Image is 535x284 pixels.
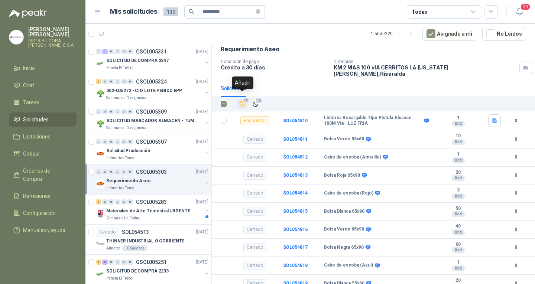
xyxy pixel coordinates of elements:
[9,147,77,161] a: Cotizar
[9,164,77,186] a: Órdenes de Compra
[102,169,108,174] div: 0
[334,59,516,64] p: Dirección
[106,95,153,101] p: Salamanca Oleaginosas SAS
[237,99,247,109] button: Añadir
[121,49,127,54] div: 0
[108,49,114,54] div: 0
[505,172,526,179] b: 0
[121,259,127,265] div: 0
[422,27,476,41] button: Asignado a mi
[324,115,422,127] b: Linterna Recargable Tipo Pistola Alcance 100M Vta - LUZ FRIA
[452,121,465,127] div: Und
[505,136,526,143] b: 0
[102,79,108,84] div: 0
[127,79,133,84] div: 0
[121,109,127,114] div: 0
[96,107,210,131] a: 0 0 0 0 0 0 GSOL005309[DATE] Company LogoSOLICITUD MARCADOR ALMACEN - TUMACOSalamanca Oleaginosas...
[256,9,260,14] span: close-circle
[9,9,47,18] img: Logo peakr
[324,226,364,232] b: Bolsa Verde 65x90
[196,199,208,206] p: [DATE]
[96,89,105,98] img: Company Logo
[122,229,149,235] p: SOL054513
[324,136,364,142] b: Bolsa Verde 55x60
[243,225,266,234] div: Cerrado
[283,209,308,214] a: SOL054815
[505,244,526,251] b: 0
[432,259,484,265] b: 1
[121,199,127,205] div: 0
[108,109,114,114] div: 0
[9,95,77,110] a: Tareas
[9,206,77,220] a: Configuración
[115,139,120,144] div: 0
[102,199,108,205] div: 0
[136,139,167,144] p: GSOL005307
[96,79,101,84] div: 1
[106,238,184,245] p: THINNER INDUSTRIAL O CORRIENTE
[232,76,253,89] div: Añadir
[23,192,51,200] span: Remisiones
[283,263,308,268] b: SOL054818
[110,6,158,17] h1: Mis solicitudes
[96,47,210,71] a: 0 1 0 0 0 0 GSOL005331[DATE] Company LogoSOLICITUD DE COMPRA 2247Panela El Trébol
[520,3,531,10] span: 20
[136,169,167,174] p: GSOL005303
[121,139,127,144] div: 0
[283,173,308,178] a: SOL054813
[505,226,526,233] b: 0
[96,109,101,114] div: 0
[23,64,35,72] span: Inicio
[243,261,266,270] div: Cerrado
[115,169,120,174] div: 0
[452,157,465,163] div: Und
[127,49,133,54] div: 0
[96,77,210,101] a: 1 0 0 0 0 0 GSOL005324[DATE] Company Logo002-005272 - CIO LOTE PEDIDO EPPSalamanca Oleaginosas SAS
[108,169,114,174] div: 0
[283,154,308,160] a: SOL054812
[96,59,105,68] img: Company Logo
[96,179,105,188] img: Company Logo
[121,169,127,174] div: 0
[283,118,308,123] b: SOL054810
[96,199,101,205] div: 1
[136,109,167,114] p: GSOL005309
[9,112,77,127] a: Solicitudes
[96,49,101,54] div: 0
[412,8,427,16] div: Todas
[432,133,484,139] b: 10
[106,215,140,221] p: Gimnasio La Colina
[85,225,211,255] a: CerradoSOL054513[DATE] Company LogoTHINNER INDUSTRIAL O CORRIENTEAlmatec10 Galones
[283,227,308,232] b: SOL054816
[196,229,208,236] p: [DATE]
[283,245,308,250] a: SOL054817
[23,98,39,107] span: Tareas
[452,175,465,181] div: Und
[102,109,108,114] div: 0
[505,208,526,215] b: 0
[432,223,484,229] b: 40
[255,98,262,104] span: 16
[121,79,127,84] div: 0
[189,9,194,14] span: search
[283,190,308,196] b: SOL054814
[452,211,465,217] div: Und
[136,49,167,54] p: GSOL005331
[136,199,167,205] p: GSOL005283
[432,242,484,248] b: 60
[196,138,208,146] p: [DATE]
[106,147,150,154] p: Solicitud Producción
[108,79,114,84] div: 0
[115,109,120,114] div: 0
[482,27,526,41] button: No Leídos
[23,133,51,141] span: Licitaciones
[505,154,526,161] b: 0
[256,8,260,15] span: close-circle
[23,150,40,158] span: Cotizar
[96,169,101,174] div: 0
[505,262,526,269] b: 0
[240,116,269,125] div: Por cotizar
[334,64,516,77] p: KM 2 MAS 100 vIA CERRITOS LA [US_STATE] [PERSON_NAME] , Risaralda
[432,278,484,284] b: 20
